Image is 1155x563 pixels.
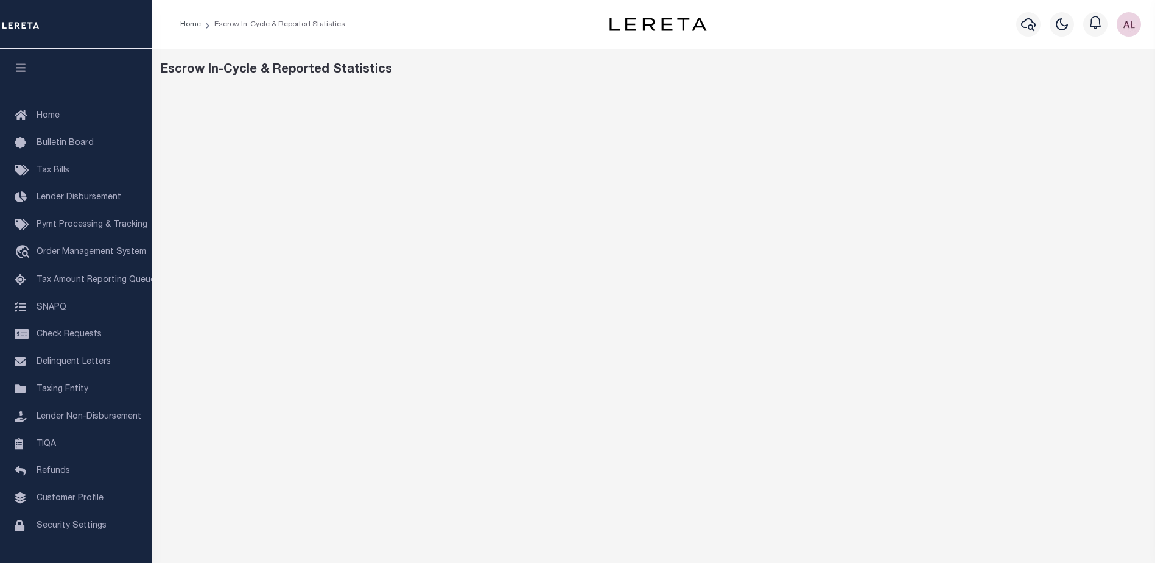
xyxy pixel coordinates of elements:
[37,494,104,503] span: Customer Profile
[37,221,147,229] span: Pymt Processing & Tracking
[609,18,707,31] img: logo-dark.svg
[37,522,107,530] span: Security Settings
[15,245,34,261] i: travel_explore
[161,61,1147,79] div: Escrow In-Cycle & Reported Statistics
[37,276,155,285] span: Tax Amount Reporting Queue
[37,193,121,202] span: Lender Disbursement
[37,139,94,147] span: Bulletin Board
[37,385,88,394] span: Taxing Entity
[37,112,60,120] span: Home
[37,330,102,339] span: Check Requests
[37,467,70,475] span: Refunds
[201,19,345,30] li: Escrow In-Cycle & Reported Statistics
[180,21,201,28] a: Home
[37,248,146,257] span: Order Management System
[37,166,69,175] span: Tax Bills
[37,439,56,448] span: TIQA
[37,303,66,311] span: SNAPQ
[37,358,111,366] span: Delinquent Letters
[37,413,141,421] span: Lender Non-Disbursement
